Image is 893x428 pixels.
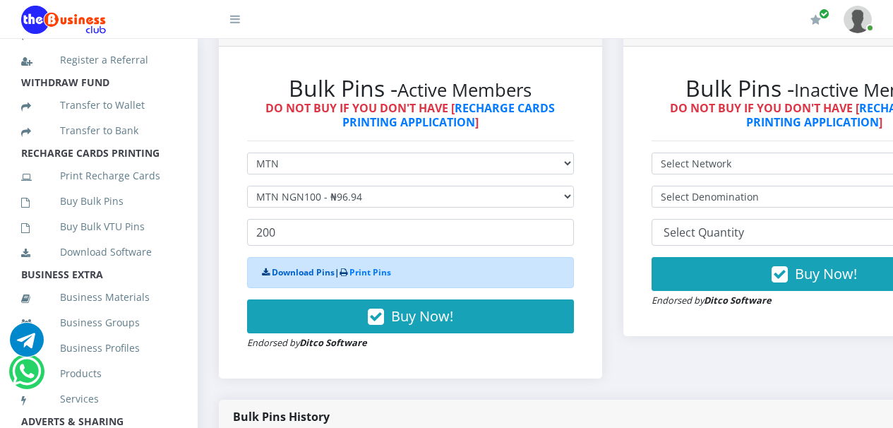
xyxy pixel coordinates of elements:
[397,78,532,102] small: Active Members
[262,266,391,278] strong: |
[21,114,176,147] a: Transfer to Bank
[819,8,829,19] span: Renew/Upgrade Subscription
[21,383,176,415] a: Services
[247,299,574,333] button: Buy Now!
[247,219,574,246] input: Enter Quantity
[652,294,772,307] small: Endorsed by
[810,14,821,25] i: Renew/Upgrade Subscription
[10,333,44,357] a: Chat for support
[391,307,453,326] span: Buy Now!
[21,210,176,243] a: Buy Bulk VTU Pins
[247,75,574,102] h2: Bulk Pins -
[844,6,872,33] img: User
[342,100,556,129] a: RECHARGE CARDS PRINTING APPLICATION
[21,236,176,268] a: Download Software
[704,294,772,307] strong: Ditco Software
[349,266,391,278] a: Print Pins
[795,264,857,283] span: Buy Now!
[21,357,176,390] a: Products
[21,44,176,76] a: Register a Referral
[299,336,367,349] strong: Ditco Software
[21,332,176,364] a: Business Profiles
[233,409,330,424] strong: Bulk Pins History
[247,336,367,349] small: Endorsed by
[21,160,176,192] a: Print Recharge Cards
[12,365,41,388] a: Chat for support
[265,100,555,129] strong: DO NOT BUY IF YOU DON'T HAVE [ ]
[21,307,176,339] a: Business Groups
[21,185,176,218] a: Buy Bulk Pins
[272,266,335,278] a: Download Pins
[21,89,176,121] a: Transfer to Wallet
[21,6,106,34] img: Logo
[21,281,176,314] a: Business Materials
